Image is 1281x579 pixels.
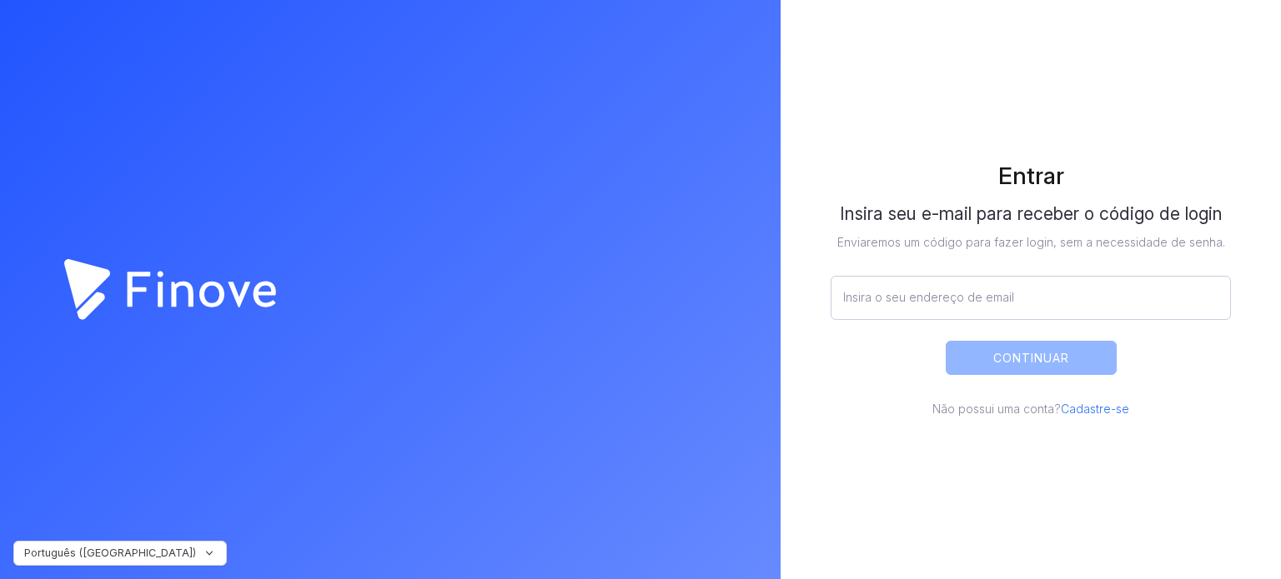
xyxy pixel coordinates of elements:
a: Cadastre-se [1061,402,1129,416]
p: Enviaremos um código para fazer login, sem a necessidade de senha. [831,233,1231,251]
button: CONTINUAR [946,341,1117,375]
input: Insira o seu endereço de email [831,276,1231,319]
h1: Insira seu e-mail para receber o código de login [831,203,1231,229]
span: Português ([GEOGRAPHIC_DATA]) [24,547,196,560]
h1: Entrar [831,162,1231,191]
p: Não possui uma conta? [831,400,1231,417]
button: Português ([GEOGRAPHIC_DATA]) [13,541,227,566]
